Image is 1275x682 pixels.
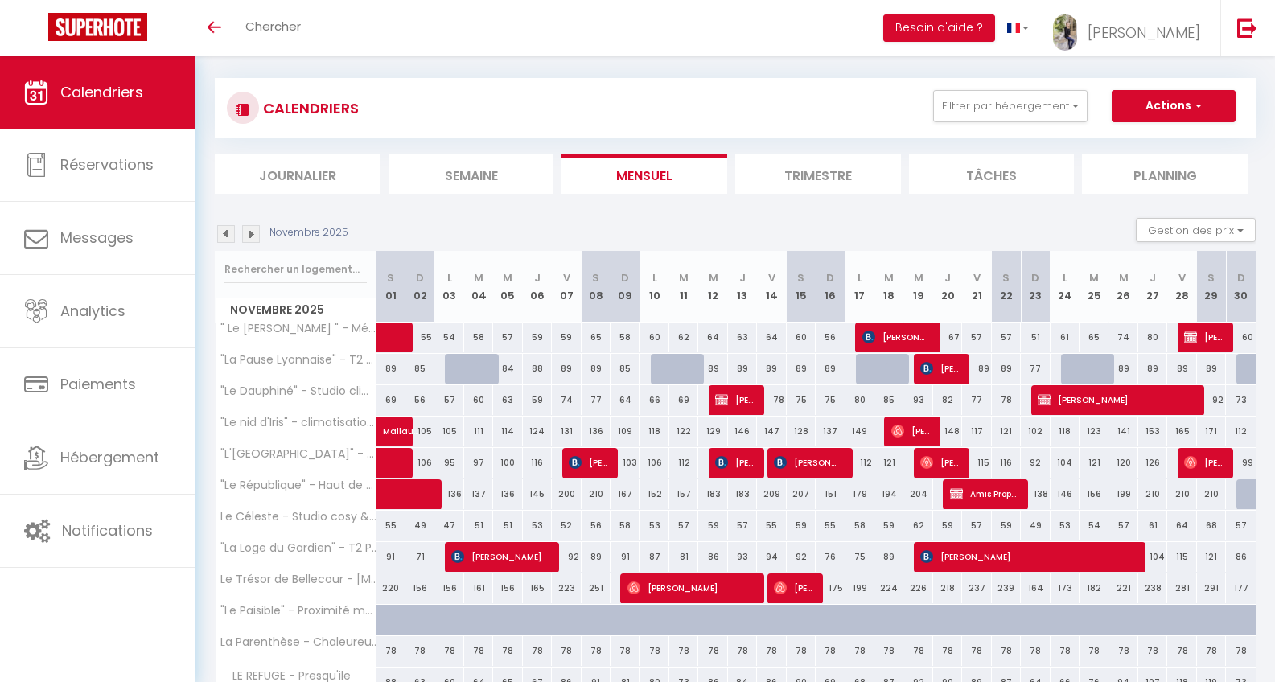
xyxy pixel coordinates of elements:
abbr: V [768,270,775,286]
div: 102 [1021,417,1050,446]
abbr: J [944,270,951,286]
div: 53 [523,511,552,540]
div: 121 [1080,448,1108,478]
span: "La Loge du Gardien" - T2 Proche Fourvière [218,542,379,554]
li: Semaine [389,154,554,194]
div: 115 [1167,542,1196,572]
div: 179 [845,479,874,509]
div: 138 [1021,479,1050,509]
div: 86 [1226,542,1256,572]
div: 89 [992,354,1021,384]
div: 151 [816,479,845,509]
div: 57 [1108,511,1137,540]
div: 74 [552,385,581,415]
div: 92 [552,542,581,572]
div: 82 [933,385,962,415]
div: 63 [728,323,757,352]
div: 59 [933,511,962,540]
abbr: S [1207,270,1215,286]
div: 183 [728,479,757,509]
span: [PERSON_NAME] [774,447,841,478]
img: logout [1237,18,1257,38]
div: 120 [1108,448,1137,478]
div: 126 [1138,448,1167,478]
div: 136 [493,479,522,509]
abbr: D [416,270,424,286]
div: 87 [640,542,668,572]
div: 194 [874,479,903,509]
div: 210 [582,479,611,509]
div: 153 [1138,417,1167,446]
li: Mensuel [561,154,727,194]
div: 60 [464,385,493,415]
div: 152 [640,479,668,509]
th: 20 [933,251,962,323]
div: 53 [1051,511,1080,540]
div: 156 [405,573,434,603]
div: 93 [728,542,757,572]
abbr: M [709,270,718,286]
div: 89 [582,354,611,384]
div: 66 [640,385,668,415]
th: 09 [611,251,640,323]
div: 89 [552,354,581,384]
div: 93 [903,385,932,415]
th: 30 [1226,251,1256,323]
th: 29 [1197,251,1226,323]
span: " Le [PERSON_NAME] " - Métro D Grange Blanche [218,323,379,335]
div: 53 [640,511,668,540]
th: 14 [757,251,786,323]
abbr: D [1237,270,1245,286]
div: 199 [1108,479,1137,509]
div: 145 [523,479,552,509]
abbr: S [1002,270,1010,286]
div: 58 [611,323,640,352]
div: 57 [992,323,1021,352]
abbr: M [679,270,689,286]
p: Novembre 2025 [269,225,348,240]
span: Calendriers [60,82,143,102]
div: 75 [816,385,845,415]
span: Mallaury [PERSON_NAME] [383,408,420,438]
div: 165 [523,573,552,603]
button: Besoin d'aide ? [883,14,995,42]
div: 114 [493,417,522,446]
span: Réservations [60,154,154,175]
div: 57 [962,511,991,540]
div: 116 [992,448,1021,478]
span: "Le nid d'Iris" - climatisation [MEDICAL_DATA] haut de gamme [218,417,379,429]
div: 75 [787,385,816,415]
div: 51 [1021,323,1050,352]
div: 103 [611,448,640,478]
div: 100 [493,448,522,478]
div: 60 [1226,323,1256,352]
abbr: L [447,270,452,286]
div: 78 [992,385,1021,415]
abbr: M [1089,270,1099,286]
div: 65 [1080,323,1108,352]
div: 121 [992,417,1021,446]
div: 89 [376,354,405,384]
span: Messages [60,228,134,248]
th: 24 [1051,251,1080,323]
div: 131 [552,417,581,446]
button: Gestion des prix [1136,218,1256,242]
div: 67 [933,323,962,352]
abbr: V [563,270,570,286]
abbr: D [621,270,629,286]
div: 60 [787,323,816,352]
th: 27 [1138,251,1167,323]
div: 47 [434,511,463,540]
div: 86 [698,542,727,572]
abbr: J [739,270,746,286]
div: 59 [992,511,1021,540]
span: [PERSON_NAME] [569,447,607,478]
div: 207 [787,479,816,509]
img: Super Booking [48,13,147,41]
div: 147 [757,417,786,446]
th: 26 [1108,251,1137,323]
th: 16 [816,251,845,323]
th: 01 [376,251,405,323]
span: "Le Dauphiné" - Studio climatisé Proche [MEDICAL_DATA] [218,385,379,397]
div: 118 [640,417,668,446]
